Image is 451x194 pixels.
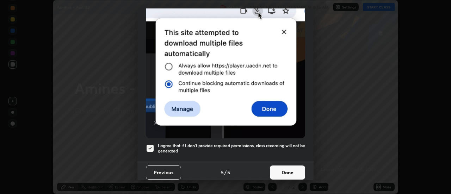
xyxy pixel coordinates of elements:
h4: 5 [227,169,230,176]
h5: I agree that if I don't provide required permissions, class recording will not be generated [158,143,305,154]
button: Done [270,165,305,180]
button: Previous [146,165,181,180]
h4: / [224,169,227,176]
h4: 5 [221,169,224,176]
